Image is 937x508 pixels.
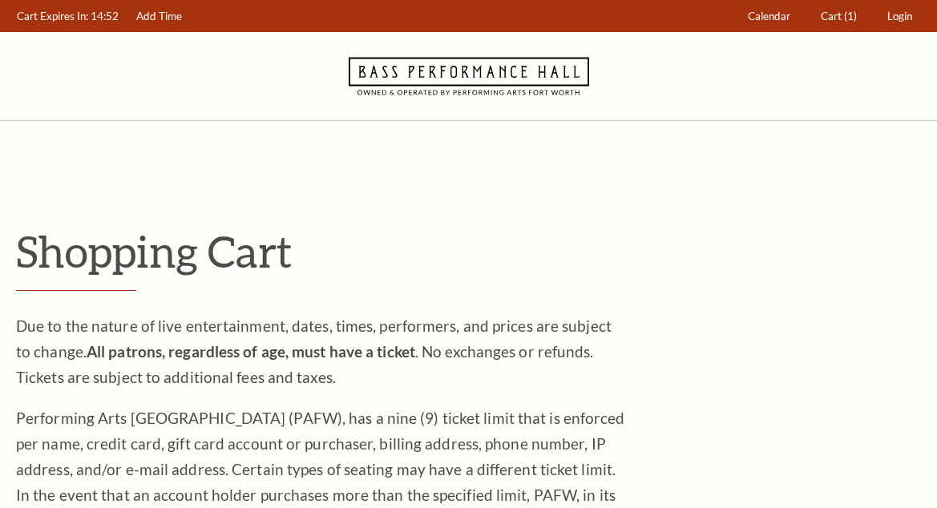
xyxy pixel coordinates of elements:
[844,10,857,22] span: (1)
[91,10,119,22] span: 14:52
[821,10,842,22] span: Cart
[741,1,798,32] a: Calendar
[887,10,912,22] span: Login
[87,342,415,361] strong: All patrons, regardless of age, must have a ticket
[16,316,612,386] span: Due to the nature of live entertainment, dates, times, performers, and prices are subject to chan...
[880,1,920,32] a: Login
[814,1,865,32] a: Cart (1)
[748,10,790,22] span: Calendar
[17,10,88,22] span: Cart Expires In:
[16,225,921,277] p: Shopping Cart
[129,1,190,32] a: Add Time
